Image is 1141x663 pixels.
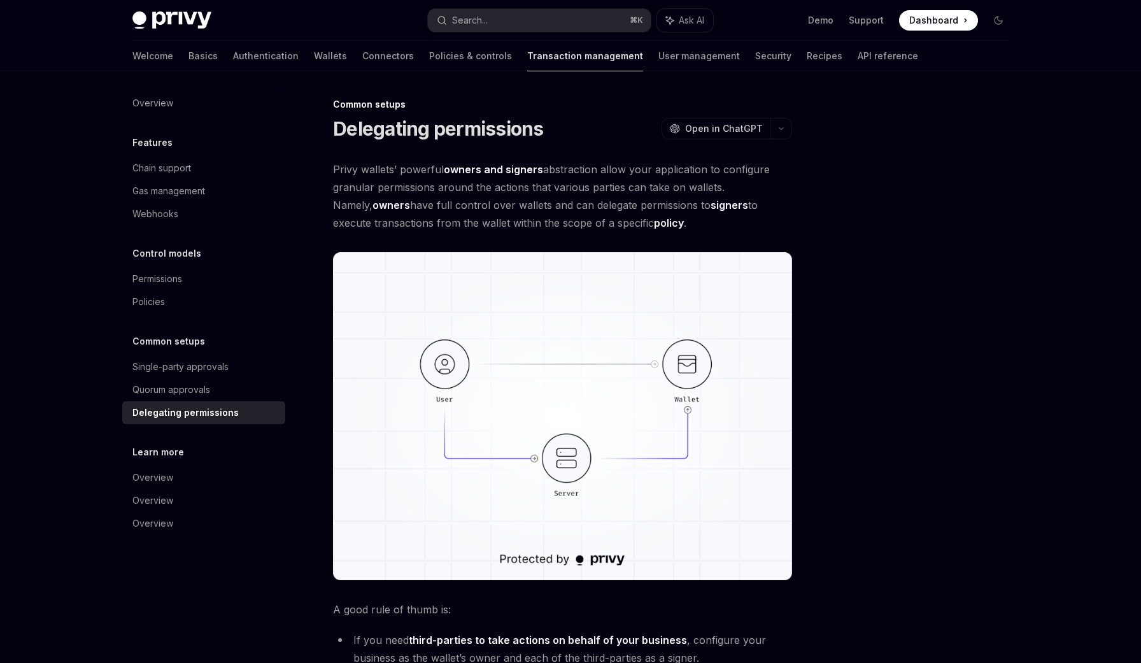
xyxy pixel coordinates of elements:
[630,15,643,25] span: ⌘ K
[132,135,173,150] h5: Features
[132,334,205,349] h5: Common setups
[755,41,791,71] a: Security
[654,217,684,229] strong: policy
[132,183,205,199] div: Gas management
[409,634,687,646] strong: third-parties to take actions on behalf of your business
[188,41,218,71] a: Basics
[654,217,684,230] a: policy
[122,92,285,115] a: Overview
[132,11,211,29] img: dark logo
[658,41,740,71] a: User management
[132,516,173,531] div: Overview
[122,290,285,313] a: Policies
[527,41,643,71] a: Transaction management
[333,98,792,111] div: Common setups
[122,355,285,378] a: Single-party approvals
[362,41,414,71] a: Connectors
[132,41,173,71] a: Welcome
[428,9,651,32] button: Search...⌘K
[685,122,763,135] span: Open in ChatGPT
[132,382,210,397] div: Quorum approvals
[333,117,544,140] h1: Delegating permissions
[657,9,713,32] button: Ask AI
[122,401,285,424] a: Delegating permissions
[132,160,191,176] div: Chain support
[333,160,792,232] span: Privy wallets’ powerful abstraction allow your application to configure granular permissions arou...
[122,378,285,401] a: Quorum approvals
[122,512,285,535] a: Overview
[429,41,512,71] a: Policies & controls
[132,445,184,460] h5: Learn more
[122,466,285,489] a: Overview
[807,41,842,71] a: Recipes
[132,470,173,485] div: Overview
[233,41,299,71] a: Authentication
[372,199,410,211] strong: owners
[662,118,770,139] button: Open in ChatGPT
[132,294,165,310] div: Policies
[452,13,488,28] div: Search...
[132,405,239,420] div: Delegating permissions
[132,96,173,111] div: Overview
[122,157,285,180] a: Chain support
[899,10,978,31] a: Dashboard
[122,180,285,203] a: Gas management
[679,14,704,27] span: Ask AI
[858,41,918,71] a: API reference
[132,246,201,261] h5: Control models
[122,203,285,225] a: Webhooks
[122,489,285,512] a: Overview
[808,14,833,27] a: Demo
[711,199,748,211] strong: signers
[122,267,285,290] a: Permissions
[849,14,884,27] a: Support
[132,493,173,508] div: Overview
[333,601,792,618] span: A good rule of thumb is:
[909,14,958,27] span: Dashboard
[132,206,178,222] div: Webhooks
[444,163,543,176] a: owners and signers
[988,10,1009,31] button: Toggle dark mode
[333,252,792,580] img: delegate
[132,271,182,287] div: Permissions
[314,41,347,71] a: Wallets
[132,359,229,374] div: Single-party approvals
